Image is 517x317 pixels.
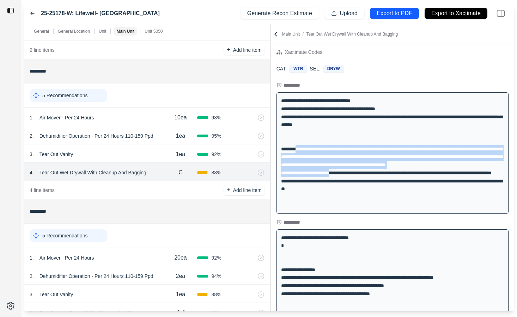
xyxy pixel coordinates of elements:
p: Upload [340,10,358,18]
p: Add line item [233,187,262,194]
p: 3 . [30,151,34,158]
p: 4 line items [30,187,55,194]
button: +Add line item [224,45,264,55]
p: 4 . [30,309,34,316]
button: +Add line item [224,185,264,195]
p: Tear Out Vanity [37,290,76,299]
span: 88 % [211,169,221,176]
div: WTR [290,65,307,73]
span: 95 % [211,132,221,139]
p: C [178,168,183,177]
span: 94 % [211,273,221,280]
p: Tear Out Vanity [37,149,76,159]
p: Unit 5050 [145,29,163,34]
p: + [227,46,230,54]
p: 1ea [176,150,185,158]
p: 5 Recommendations [42,92,87,99]
p: Air Mover - Per 24 Hours [37,253,97,263]
p: CAT: [276,65,287,72]
button: Generate Recon Estimate [241,8,319,19]
p: 2ea [176,272,185,280]
p: 1ea [176,290,185,299]
p: Export to Xactimate [431,10,481,18]
span: 92 % [211,254,221,261]
p: 1ea [176,132,185,140]
p: 3 . [30,291,34,298]
span: 92 % [211,151,221,158]
p: SEL: [310,65,320,72]
div: DRYW [323,65,344,73]
p: Air Mover - Per 24 Hours [37,113,97,123]
p: 2 . [30,273,34,280]
span: 86 % [211,309,221,316]
p: 10ea [174,113,187,122]
button: Export to PDF [370,8,419,19]
p: Dehumidifier Operation - Per 24 Hours 110-159 Ppd [37,131,156,141]
div: Xactimate Codes [285,48,323,56]
p: 5 Recommendations [42,232,87,239]
p: Generate Recon Estimate [247,10,312,18]
p: Add line item [233,46,262,54]
span: Tear Out Wet Drywall With Cleanup And Bagging [306,32,398,37]
p: Dehumidifier Operation - Per 24 Hours 110-159 Ppd [37,271,156,281]
p: 6sf [177,309,184,317]
img: right-panel.svg [493,6,509,21]
span: / [300,32,306,37]
span: 88 % [211,291,221,298]
label: 25-25178-W: Lifewell- [GEOGRAPHIC_DATA] [41,9,160,18]
span: 93 % [211,114,221,121]
p: 1 . [30,114,34,121]
p: + [227,186,230,194]
button: Export to Xactimate [425,8,487,19]
button: Upload [324,8,364,19]
p: Main Unit [116,29,134,34]
p: 20ea [174,254,187,262]
p: Export to PDF [377,10,412,18]
img: toggle sidebar [7,7,14,14]
p: 4 . [30,169,34,176]
p: General Location [58,29,90,34]
p: Tear Out Wet Drywall With Cleanup And Bagging [37,168,149,178]
p: 2 line items [30,46,55,54]
p: General [34,29,49,34]
p: Unit [99,29,106,34]
p: 2 . [30,132,34,139]
p: 1 . [30,254,34,261]
p: Main Unit [282,31,398,37]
